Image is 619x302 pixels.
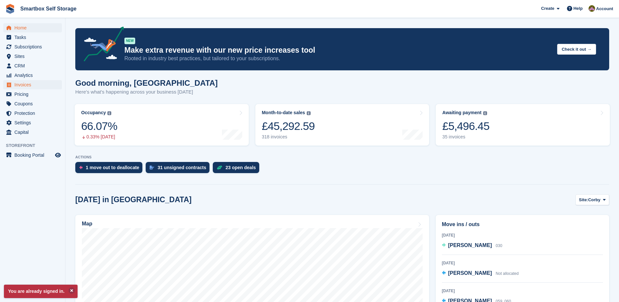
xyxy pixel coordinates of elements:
[18,3,79,14] a: Smartbox Self Storage
[150,166,154,169] img: contract_signature_icon-13c848040528278c33f63329250d36e43548de30e8caae1d1a13099fd9432cc5.svg
[3,52,62,61] a: menu
[226,165,256,170] div: 23 open deals
[146,162,213,176] a: 31 unsigned contracts
[217,165,222,170] img: deal-1b604bf984904fb50ccaf53a9ad4b4a5d6e5aea283cecdc64d6e3604feb123c2.svg
[14,23,54,32] span: Home
[54,151,62,159] a: Preview store
[575,194,609,205] button: Site: Corby
[557,44,596,55] button: Check it out →
[81,134,117,140] div: 0.33% [DATE]
[75,162,146,176] a: 1 move out to deallocate
[442,134,489,140] div: 35 invoices
[14,33,54,42] span: Tasks
[14,118,54,127] span: Settings
[81,110,106,115] div: Occupancy
[541,5,554,12] span: Create
[86,165,139,170] div: 1 move out to deallocate
[579,197,588,203] span: Site:
[107,111,111,115] img: icon-info-grey-7440780725fd019a000dd9b08b2336e03edf1995a4989e88bcd33f0948082b44.svg
[3,109,62,118] a: menu
[483,111,487,115] img: icon-info-grey-7440780725fd019a000dd9b08b2336e03edf1995a4989e88bcd33f0948082b44.svg
[4,285,78,298] p: You are already signed in.
[124,38,135,44] div: NEW
[3,71,62,80] a: menu
[3,118,62,127] a: menu
[442,110,482,115] div: Awaiting payment
[3,23,62,32] a: menu
[588,197,601,203] span: Corby
[3,61,62,70] a: menu
[442,221,603,228] h2: Move ins / outs
[124,55,552,62] p: Rooted in industry best practices, but tailored to your subscriptions.
[5,4,15,14] img: stora-icon-8386f47178a22dfd0bd8f6a31ec36ba5ce8667c1dd55bd0f319d3a0aa187defe.svg
[496,271,519,276] span: Not allocated
[79,166,82,169] img: move_outs_to_deallocate_icon-f764333ba52eb49d3ac5e1228854f67142a1ed5810a6f6cc68b1a99e826820c5.svg
[14,128,54,137] span: Capital
[442,260,603,266] div: [DATE]
[496,243,502,248] span: 030
[213,162,263,176] a: 23 open deals
[442,288,603,294] div: [DATE]
[14,61,54,70] span: CRM
[3,99,62,108] a: menu
[14,151,54,160] span: Booking Portal
[262,134,315,140] div: 318 invoices
[14,109,54,118] span: Protection
[6,142,65,149] span: Storefront
[81,119,117,133] div: 66.07%
[14,90,54,99] span: Pricing
[14,71,54,80] span: Analytics
[262,119,315,133] div: £45,292.59
[14,42,54,51] span: Subscriptions
[448,242,492,248] span: [PERSON_NAME]
[442,119,489,133] div: £5,496.45
[78,27,124,64] img: price-adjustments-announcement-icon-8257ccfd72463d97f412b2fc003d46551f7dbcb40ab6d574587a9cd5c0d94...
[3,80,62,89] a: menu
[436,104,610,146] a: Awaiting payment £5,496.45 35 invoices
[75,155,609,159] p: ACTIONS
[448,270,492,276] span: [PERSON_NAME]
[157,165,206,170] div: 31 unsigned contracts
[307,111,311,115] img: icon-info-grey-7440780725fd019a000dd9b08b2336e03edf1995a4989e88bcd33f0948082b44.svg
[75,79,218,87] h1: Good morning, [GEOGRAPHIC_DATA]
[14,52,54,61] span: Sites
[3,90,62,99] a: menu
[589,5,595,12] img: Kayleigh Devlin
[255,104,429,146] a: Month-to-date sales £45,292.59 318 invoices
[75,195,191,204] h2: [DATE] in [GEOGRAPHIC_DATA]
[3,42,62,51] a: menu
[82,221,92,227] h2: Map
[442,269,519,278] a: [PERSON_NAME] Not allocated
[14,99,54,108] span: Coupons
[3,151,62,160] a: menu
[3,33,62,42] a: menu
[442,241,502,250] a: [PERSON_NAME] 030
[262,110,305,115] div: Month-to-date sales
[573,5,583,12] span: Help
[14,80,54,89] span: Invoices
[124,45,552,55] p: Make extra revenue with our new price increases tool
[75,104,249,146] a: Occupancy 66.07% 0.33% [DATE]
[442,232,603,238] div: [DATE]
[75,88,218,96] p: Here's what's happening across your business [DATE]
[3,128,62,137] a: menu
[596,6,613,12] span: Account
